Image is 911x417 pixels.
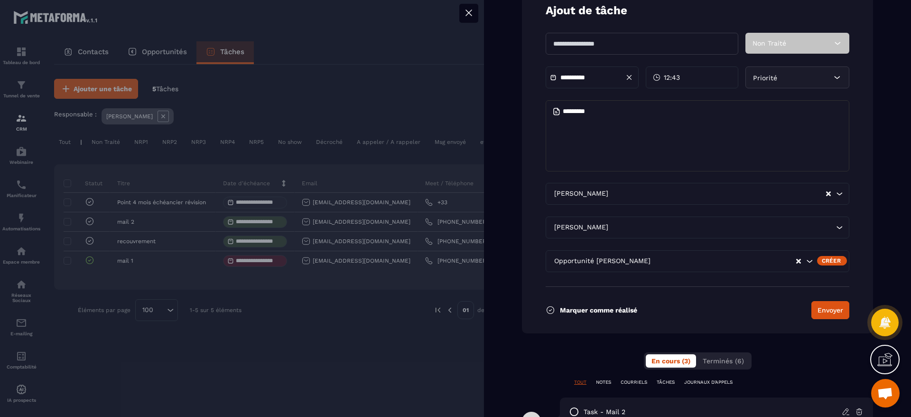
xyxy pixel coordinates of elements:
input: Search for option [610,222,834,233]
span: 12:43 [664,73,680,82]
div: Search for option [546,183,849,205]
a: Ouvrir le chat [871,379,900,408]
span: Opportunité [PERSON_NAME] [552,256,652,266]
span: Terminés (6) [703,357,744,365]
button: En cours (3) [646,354,696,368]
p: NOTES [596,379,611,386]
div: Search for option [546,250,849,272]
p: task - mail 2 [584,408,625,417]
p: COURRIELS [621,379,647,386]
p: JOURNAUX D'APPELS [684,379,733,386]
span: En cours (3) [651,357,690,365]
div: Créer [817,256,847,265]
input: Search for option [652,256,795,266]
button: Envoyer [811,301,849,319]
div: Search for option [546,217,849,238]
p: TÂCHES [657,379,675,386]
span: [PERSON_NAME] [552,222,610,233]
span: Priorité [753,74,777,82]
button: Clear Selected [826,190,831,198]
button: Terminés (6) [697,354,750,368]
p: TOUT [574,379,586,386]
p: Marquer comme réalisé [560,306,637,314]
button: Clear Selected [796,258,801,265]
span: [PERSON_NAME] [552,189,610,199]
input: Search for option [610,189,825,199]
